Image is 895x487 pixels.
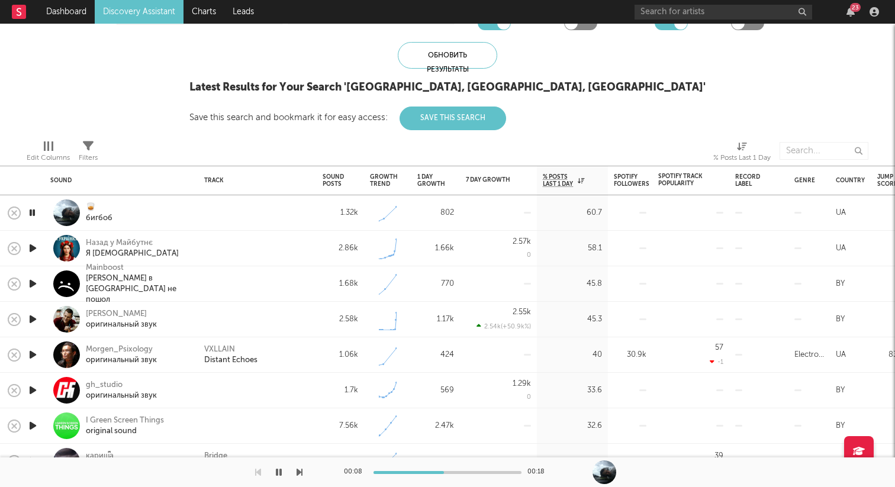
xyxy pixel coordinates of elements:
input: Search... [780,142,868,160]
div: gh_studio [86,380,157,391]
div: 2.57k [513,238,531,246]
div: 2.58k [323,312,358,327]
div: Обновить результаты [398,42,497,69]
div: 1.06k [323,348,358,362]
div: 1.66k [417,241,454,256]
div: BY [836,312,845,327]
div: Latest Results for Your Search ' [GEOGRAPHIC_DATA], [GEOGRAPHIC_DATA], [GEOGRAPHIC_DATA] ' [189,80,706,95]
div: UA [836,206,846,220]
div: 1.26k [417,454,454,469]
div: Mainboost [86,263,189,273]
div: Filters [79,151,98,165]
div: [PERSON_NAME] в [GEOGRAPHIC_DATA] не пошол [86,273,189,305]
div: BY [836,383,845,398]
div: 7.56k [323,419,358,433]
div: оригинальный звук [86,320,157,330]
div: 39 [714,452,723,460]
div: 23 [850,3,861,12]
a: VXLLAIN [204,344,235,355]
a: Morgen_Psixologyоригинальный звук [86,344,157,366]
div: Record Label [735,173,765,188]
div: Sound [50,177,186,184]
div: 7 Day Growth [466,176,513,183]
div: Filters [79,136,98,170]
div: 60.7 [543,206,602,220]
div: 40 [543,348,602,362]
div: Я [DEMOGRAPHIC_DATA] [86,249,179,259]
button: Save This Search [400,107,506,130]
div: 1.32k [323,206,358,220]
div: Genre [794,177,815,184]
div: UA [836,241,846,256]
a: кариша ྀིྀིྀིྀིྀིоригинальный звук [86,451,157,472]
div: [PERSON_NAME] [86,309,157,320]
div: UA [836,348,846,362]
div: 0 [527,394,531,401]
a: 🥃бигбоб [86,202,112,224]
div: Morgen_Psixology [86,344,157,355]
div: 0 [527,252,531,259]
a: I Green Screen Thingsoriginal sound [86,415,164,437]
div: Sound Posts [323,173,344,188]
a: Назад у МайбутнєЯ [DEMOGRAPHIC_DATA] [86,238,179,259]
div: 770 [417,277,454,291]
div: 424 [417,348,454,362]
div: 1 Day Growth [417,173,445,188]
div: 2.86k [323,241,358,256]
div: Назад у Майбутнє [86,238,179,249]
div: 33.6 [543,383,602,398]
div: 45.3 [543,312,602,327]
div: Edit Columns [27,151,70,165]
div: 32.2 [543,454,602,469]
span: % Posts Last 1 Day [543,173,575,188]
div: BY [836,277,845,291]
div: 00:18 [527,465,551,479]
div: 1.17k [417,312,454,327]
a: gh_studioоригинальный звук [86,380,157,401]
div: Spotify Track Popularity [658,173,706,187]
div: BY [836,454,845,469]
div: 569 [417,383,454,398]
div: 1.7k [323,383,358,398]
div: 1.29k [513,380,531,388]
div: 00:08 [344,465,368,479]
div: Growth Trend [370,173,400,188]
div: -1 [710,358,723,366]
div: 802 [417,206,454,220]
div: 1.16k [614,454,646,469]
div: 58.1 [543,241,602,256]
div: 2.47k [417,419,454,433]
div: 45.8 [543,277,602,291]
div: 2.54k ( +50.9k % ) [477,322,531,330]
div: Save this search and bookmark it for easy access: [189,113,506,122]
div: Track [204,177,305,184]
div: Spotify Followers [614,173,649,188]
div: 57 [715,344,723,351]
div: кариша ྀིྀིྀིྀིྀི [86,451,157,462]
div: I Green Screen Things [86,415,164,426]
input: Search for artists [635,5,812,20]
div: оригинальный звук [86,355,157,366]
div: Country [836,177,865,184]
a: [PERSON_NAME]оригинальный звук [86,309,157,330]
div: original sound [86,426,164,437]
a: Bridge [204,451,227,462]
div: 2.55k [513,308,531,316]
div: бигбоб [86,213,112,224]
div: 3.9k [323,454,358,469]
div: 32.6 [543,419,602,433]
div: 1.68k [323,277,358,291]
a: Mainboost[PERSON_NAME] в [GEOGRAPHIC_DATA] не пошол [86,263,189,305]
div: Electronic [794,348,824,362]
div: 30.9k [614,348,646,362]
a: Distant Echoes [204,355,257,366]
div: 🥃 [86,202,112,213]
div: Edit Columns [27,136,70,170]
div: оригинальный звук [86,391,157,401]
div: % Posts Last 1 Day [713,151,771,165]
button: 23 [846,7,855,17]
div: % Posts Last 1 Day [713,136,771,170]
